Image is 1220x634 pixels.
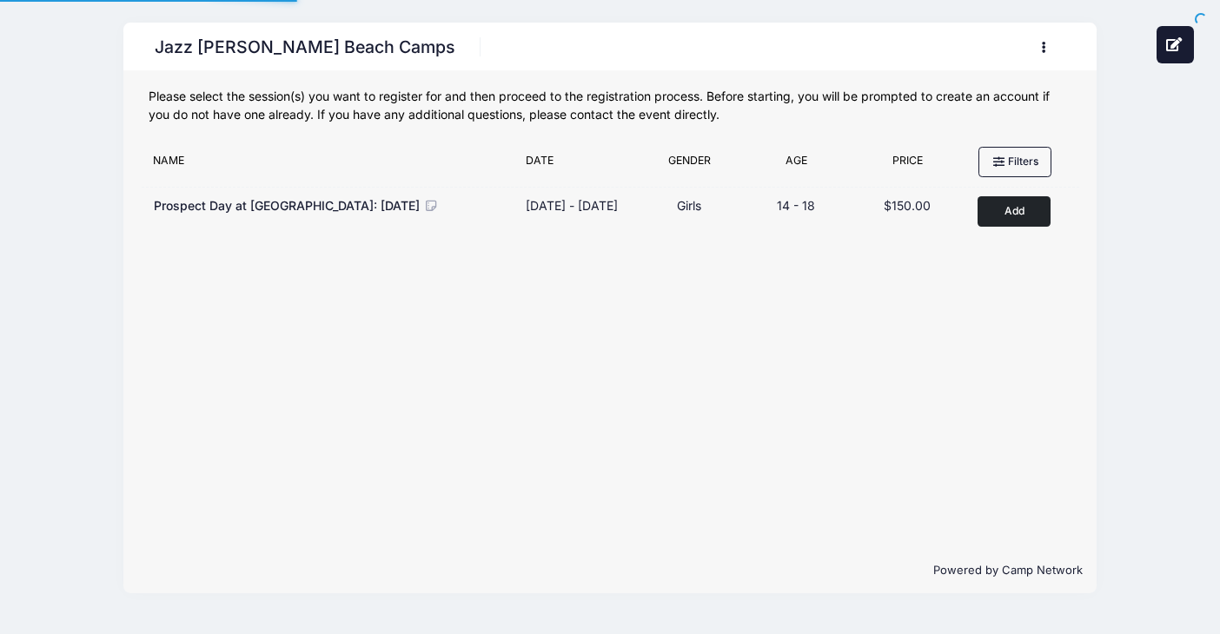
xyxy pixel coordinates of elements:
[978,147,1051,176] button: Filters
[149,32,461,63] h1: Jazz [PERSON_NAME] Beach Camps
[154,198,420,213] span: Prospect Day at [GEOGRAPHIC_DATA]: [DATE]
[852,153,964,177] div: Price
[740,153,852,177] div: Age
[526,196,618,215] div: [DATE] - [DATE]
[638,153,740,177] div: Gender
[149,88,1071,124] div: Please select the session(s) you want to register for and then proceed to the registration proces...
[777,198,815,213] span: 14 - 18
[517,153,638,177] div: Date
[145,153,517,177] div: Name
[677,198,701,213] span: Girls
[978,196,1051,227] button: Add
[137,562,1083,579] p: Powered by Camp Network
[884,198,931,213] span: $150.00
